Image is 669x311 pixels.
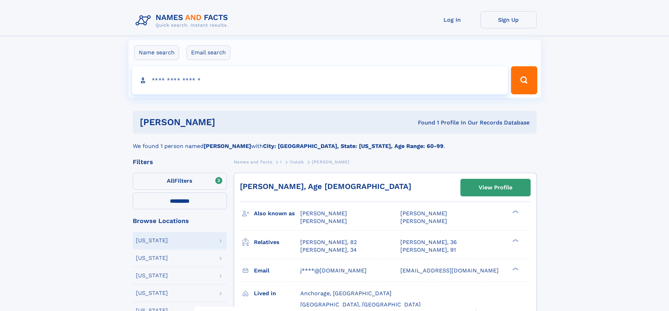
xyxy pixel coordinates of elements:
[136,238,168,243] div: [US_STATE]
[167,177,174,184] span: All
[316,119,530,127] div: Found 1 Profile In Our Records Database
[400,267,499,274] span: [EMAIL_ADDRESS][DOMAIN_NAME]
[254,208,300,219] h3: Also known as
[133,11,234,30] img: Logo Names and Facts
[186,45,230,60] label: Email search
[140,118,317,127] h1: [PERSON_NAME]
[400,238,457,246] a: [PERSON_NAME], 36
[400,210,447,217] span: [PERSON_NAME]
[480,11,537,28] a: Sign Up
[254,236,300,248] h3: Relatives
[312,160,349,164] span: [PERSON_NAME]
[280,157,282,166] a: I
[290,160,304,164] span: Ilutsik
[280,160,282,164] span: I
[479,180,512,196] div: View Profile
[424,11,480,28] a: Log In
[511,266,519,271] div: ❯
[133,159,227,165] div: Filters
[300,301,421,308] span: [GEOGRAPHIC_DATA], [GEOGRAPHIC_DATA]
[134,45,179,60] label: Name search
[461,179,530,196] a: View Profile
[511,238,519,243] div: ❯
[300,246,357,254] a: [PERSON_NAME], 34
[133,218,227,224] div: Browse Locations
[290,157,304,166] a: Ilutsik
[511,210,519,214] div: ❯
[300,218,347,224] span: [PERSON_NAME]
[400,246,456,254] a: [PERSON_NAME], 91
[300,238,357,246] a: [PERSON_NAME], 82
[136,273,168,278] div: [US_STATE]
[133,134,537,150] div: We found 1 person named with .
[136,290,168,296] div: [US_STATE]
[254,265,300,277] h3: Email
[133,173,227,190] label: Filters
[132,66,508,94] input: search input
[400,218,447,224] span: [PERSON_NAME]
[263,143,444,149] b: City: [GEOGRAPHIC_DATA], State: [US_STATE], Age Range: 60-99
[204,143,251,149] b: [PERSON_NAME]
[240,182,411,191] a: [PERSON_NAME], Age [DEMOGRAPHIC_DATA]
[300,290,392,297] span: Anchorage, [GEOGRAPHIC_DATA]
[234,157,273,166] a: Names and Facts
[511,66,537,94] button: Search Button
[254,288,300,299] h3: Lived in
[136,255,168,261] div: [US_STATE]
[300,210,347,217] span: [PERSON_NAME]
